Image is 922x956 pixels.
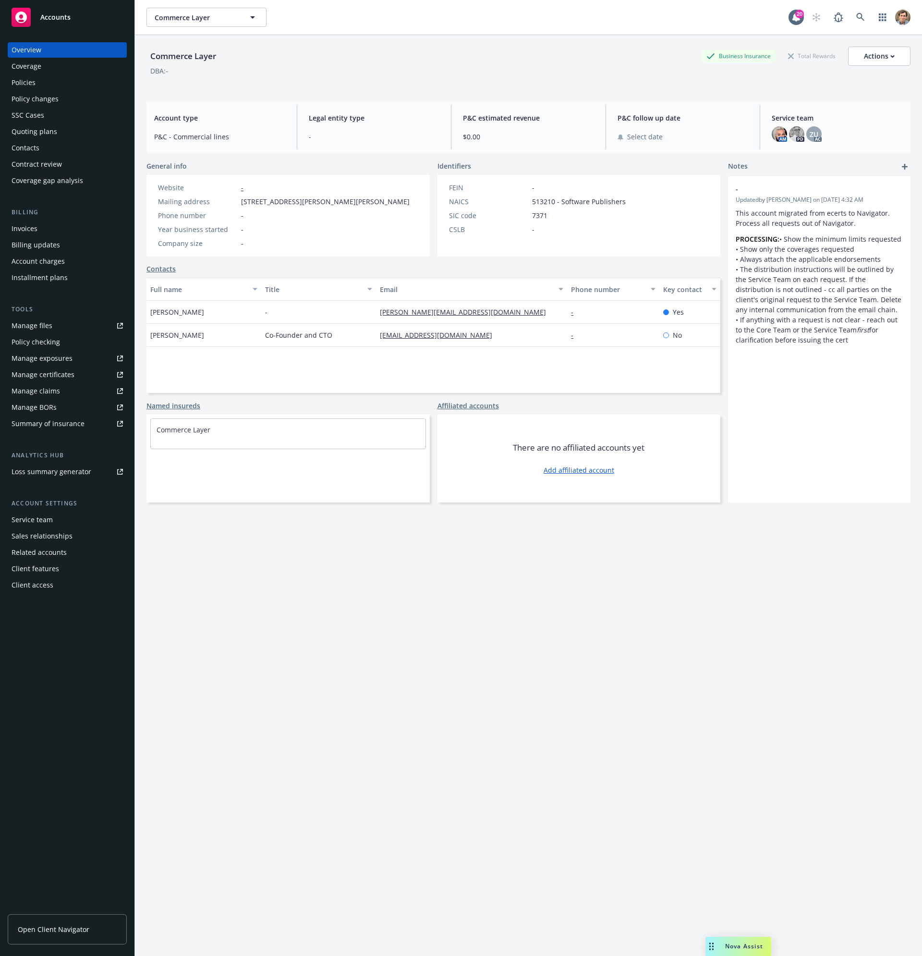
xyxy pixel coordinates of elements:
[12,383,60,399] div: Manage claims
[8,108,127,123] a: SSC Cases
[376,278,567,301] button: Email
[146,8,267,27] button: Commerce Layer
[8,561,127,576] a: Client features
[864,47,895,65] div: Actions
[618,113,749,123] span: P&C follow up date
[146,264,176,274] a: Contacts
[8,464,127,479] a: Loss summary generator
[8,383,127,399] a: Manage claims
[380,284,553,294] div: Email
[8,124,127,139] a: Quoting plans
[12,351,73,366] div: Manage exposures
[8,173,127,188] a: Coverage gap analysis
[12,254,65,269] div: Account charges
[265,307,267,317] span: -
[265,330,332,340] span: Co-Founder and CTO
[241,196,410,207] span: [STREET_ADDRESS][PERSON_NAME][PERSON_NAME]
[12,270,68,285] div: Installment plans
[8,451,127,460] div: Analytics hub
[261,278,376,301] button: Title
[705,937,771,956] button: Nova Assist
[728,161,748,172] span: Notes
[155,12,238,23] span: Commerce Layer
[8,499,127,508] div: Account settings
[449,210,528,221] div: SIC code
[807,8,826,27] a: Start snowing
[241,224,243,234] span: -
[567,278,659,301] button: Phone number
[8,75,127,90] a: Policies
[12,561,59,576] div: Client features
[449,183,528,193] div: FEIN
[154,113,285,123] span: Account type
[783,50,840,62] div: Total Rewards
[12,91,59,107] div: Policy changes
[150,307,204,317] span: [PERSON_NAME]
[449,224,528,234] div: CSLB
[463,113,594,123] span: P&C estimated revenue
[157,425,210,434] a: Commerce Layer
[532,224,534,234] span: -
[789,126,804,142] img: photo
[8,270,127,285] a: Installment plans
[532,210,547,221] span: 7371
[12,367,74,382] div: Manage certificates
[8,351,127,366] a: Manage exposures
[8,305,127,314] div: Tools
[663,284,706,294] div: Key contact
[158,196,237,207] div: Mailing address
[12,400,57,415] div: Manage BORs
[829,8,848,27] a: Report a Bug
[265,284,362,294] div: Title
[12,124,57,139] div: Quoting plans
[12,577,53,593] div: Client access
[12,140,39,156] div: Contacts
[736,234,903,345] p: • Show the minimum limits requested • Show only the coverages requested • Always attach the appli...
[8,577,127,593] a: Client access
[158,183,237,193] div: Website
[150,66,168,76] div: DBA: -
[380,307,554,317] a: [PERSON_NAME][EMAIL_ADDRESS][DOMAIN_NAME]
[12,59,41,74] div: Coverage
[8,157,127,172] a: Contract review
[532,196,626,207] span: 513210 - Software Publishers
[158,224,237,234] div: Year business started
[241,183,243,192] a: -
[725,942,763,950] span: Nova Assist
[873,8,892,27] a: Switch app
[154,132,285,142] span: P&C - Commercial lines
[810,129,818,139] span: ZU
[8,416,127,431] a: Summary of insurance
[736,196,903,204] span: Updated by [PERSON_NAME] on [DATE] 4:32 AM
[736,208,903,228] p: This account migrated from ecerts to Navigator. Process all requests out of Navigator.
[848,47,910,66] button: Actions
[8,400,127,415] a: Manage BORs
[12,528,73,544] div: Sales relationships
[673,330,682,340] span: No
[857,325,869,334] em: first
[449,196,528,207] div: NAICS
[702,50,776,62] div: Business Insurance
[437,161,471,171] span: Identifiers
[8,42,127,58] a: Overview
[571,331,581,340] a: -
[8,318,127,333] a: Manage files
[8,140,127,156] a: Contacts
[895,10,910,25] img: photo
[437,401,499,411] a: Affiliated accounts
[8,91,127,107] a: Policy changes
[241,210,243,221] span: -
[12,173,83,188] div: Coverage gap analysis
[12,318,52,333] div: Manage files
[8,59,127,74] a: Coverage
[380,331,500,340] a: [EMAIL_ADDRESS][DOMAIN_NAME]
[146,161,187,171] span: General info
[12,416,85,431] div: Summary of insurance
[851,8,870,27] a: Search
[146,401,200,411] a: Named insureds
[150,330,204,340] span: [PERSON_NAME]
[795,10,804,18] div: 20
[12,42,41,58] div: Overview
[8,4,127,31] a: Accounts
[463,132,594,142] span: $0.00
